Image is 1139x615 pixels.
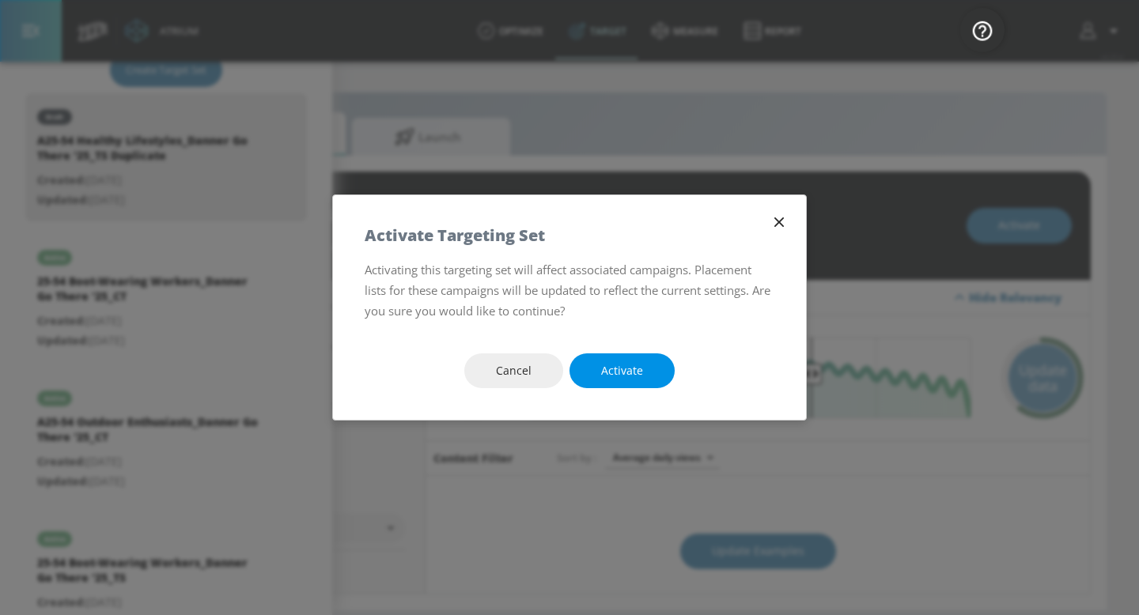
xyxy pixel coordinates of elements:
[960,8,1005,52] button: Open Resource Center
[365,259,774,322] p: Activating this targeting set will affect associated campaigns. Placement lists for these campaig...
[601,361,643,381] span: Activate
[569,353,675,389] button: Activate
[496,361,532,381] span: Cancel
[365,227,545,243] h5: Activate Targeting Set
[464,353,563,389] button: Cancel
